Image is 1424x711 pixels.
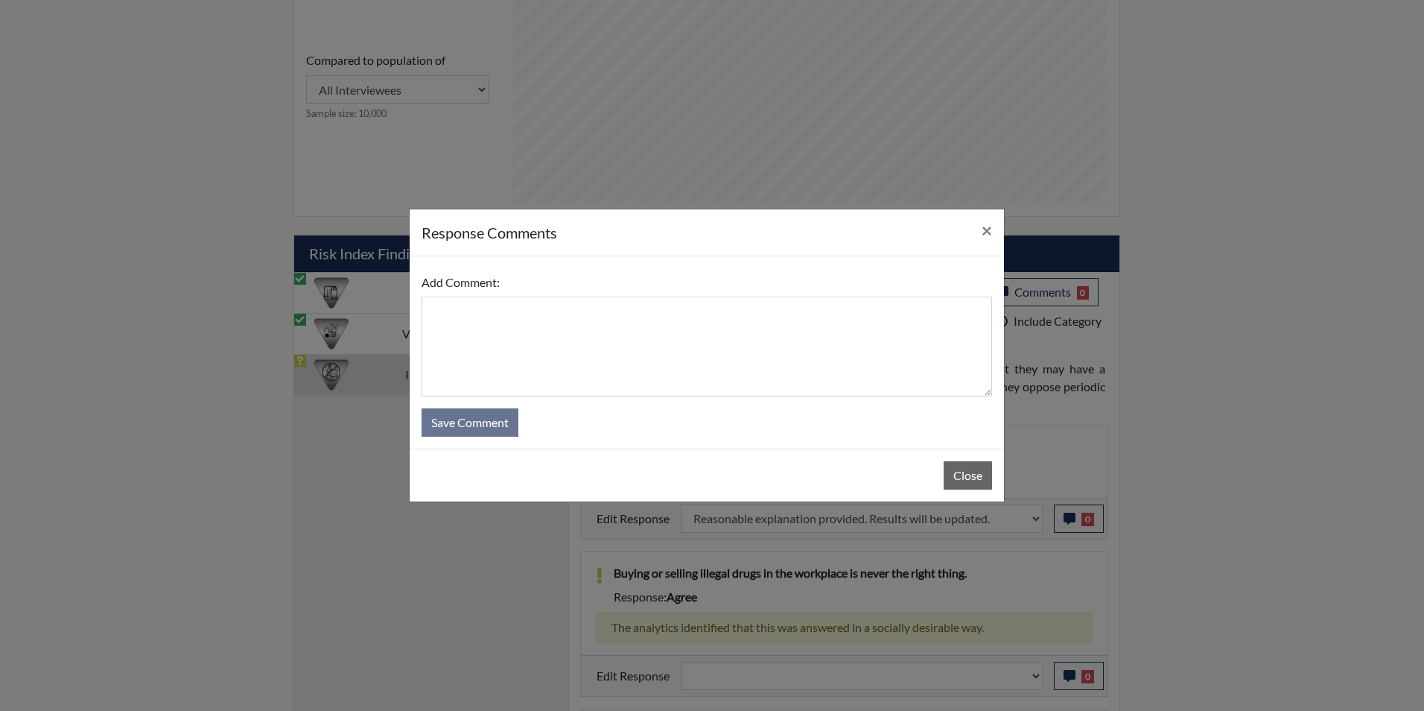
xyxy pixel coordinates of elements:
[422,408,518,437] button: Save Comment
[970,209,1004,251] button: Close
[422,268,500,297] label: Add Comment:
[422,221,557,244] h5: response Comments
[944,461,992,490] button: Close
[982,219,992,241] span: ×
